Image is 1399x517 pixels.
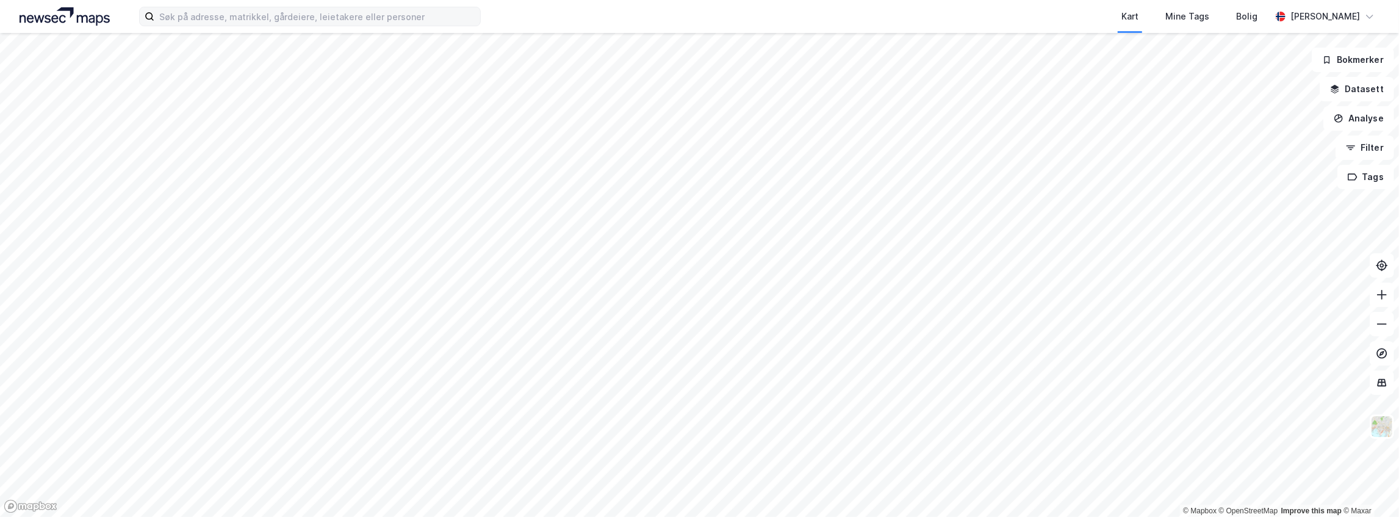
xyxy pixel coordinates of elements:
[1290,9,1360,24] div: [PERSON_NAME]
[1323,106,1394,131] button: Analyse
[1337,165,1394,189] button: Tags
[1121,9,1138,24] div: Kart
[1236,9,1257,24] div: Bolig
[1183,507,1217,515] a: Mapbox
[1320,77,1394,101] button: Datasett
[154,7,480,26] input: Søk på adresse, matrikkel, gårdeiere, leietakere eller personer
[1336,136,1394,160] button: Filter
[4,499,57,513] a: Mapbox homepage
[1219,507,1278,515] a: OpenStreetMap
[20,7,110,26] img: logo.a4113a55bc3d86da70a041830d287a7e.svg
[1312,48,1394,72] button: Bokmerker
[1338,458,1399,517] iframe: Chat Widget
[1165,9,1209,24] div: Mine Tags
[1370,415,1394,438] img: Z
[1281,507,1342,515] a: Improve this map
